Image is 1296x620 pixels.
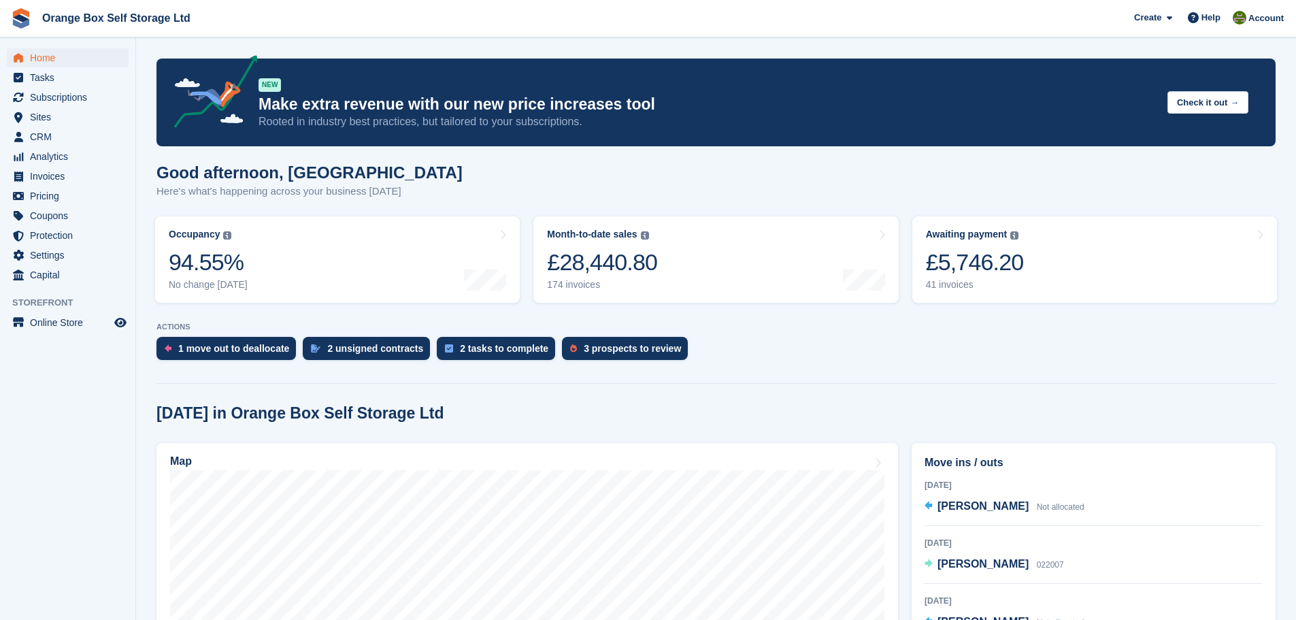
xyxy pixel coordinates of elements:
div: £5,746.20 [926,248,1024,276]
img: Pippa White [1233,11,1246,25]
span: Not allocated [1037,502,1084,512]
a: menu [7,108,129,127]
a: 2 unsigned contracts [303,337,437,367]
div: [DATE] [925,537,1263,549]
img: prospect-51fa495bee0391a8d652442698ab0144808aea92771e9ea1ae160a38d050c398.svg [570,344,577,353]
span: [PERSON_NAME] [937,558,1029,570]
span: Protection [30,226,112,245]
p: Make extra revenue with our new price increases tool [259,95,1157,114]
div: 3 prospects to review [584,343,681,354]
span: Help [1201,11,1220,25]
a: menu [7,186,129,206]
a: menu [7,246,129,265]
img: contract_signature_icon-13c848040528278c33f63329250d36e43548de30e8caae1d1a13099fd9432cc5.svg [311,344,320,353]
span: Invoices [30,167,112,186]
span: Subscriptions [30,88,112,107]
div: 2 tasks to complete [460,343,548,354]
div: Occupancy [169,229,220,240]
a: 1 move out to deallocate [156,337,303,367]
a: menu [7,127,129,146]
a: menu [7,226,129,245]
div: [DATE] [925,479,1263,491]
div: 2 unsigned contracts [327,343,423,354]
h2: Move ins / outs [925,455,1263,471]
img: icon-info-grey-7440780725fd019a000dd9b08b2336e03edf1995a4989e88bcd33f0948082b44.svg [223,231,231,240]
a: menu [7,265,129,284]
img: icon-info-grey-7440780725fd019a000dd9b08b2336e03edf1995a4989e88bcd33f0948082b44.svg [1010,231,1018,240]
p: Here's what's happening across your business [DATE] [156,184,463,199]
span: Storefront [12,296,135,310]
a: Awaiting payment £5,746.20 41 invoices [912,216,1277,303]
span: 022007 [1037,560,1064,570]
img: icon-info-grey-7440780725fd019a000dd9b08b2336e03edf1995a4989e88bcd33f0948082b44.svg [641,231,649,240]
a: menu [7,167,129,186]
a: Preview store [112,314,129,331]
div: Awaiting payment [926,229,1008,240]
img: move_outs_to_deallocate_icon-f764333ba52eb49d3ac5e1228854f67142a1ed5810a6f6cc68b1a99e826820c5.svg [165,344,171,353]
span: Sites [30,108,112,127]
a: [PERSON_NAME] 022007 [925,556,1064,574]
div: 41 invoices [926,279,1024,291]
img: stora-icon-8386f47178a22dfd0bd8f6a31ec36ba5ce8667c1dd55bd0f319d3a0aa187defe.svg [11,8,31,29]
a: Orange Box Self Storage Ltd [37,7,196,29]
a: Occupancy 94.55% No change [DATE] [155,216,520,303]
span: [PERSON_NAME] [937,500,1029,512]
a: menu [7,147,129,166]
a: menu [7,68,129,87]
div: 94.55% [169,248,248,276]
a: menu [7,313,129,332]
div: No change [DATE] [169,279,248,291]
span: Pricing [30,186,112,206]
h2: Map [170,455,192,468]
p: Rooted in industry best practices, but tailored to your subscriptions. [259,114,1157,129]
a: menu [7,88,129,107]
span: Create [1134,11,1161,25]
span: Online Store [30,313,112,332]
a: 3 prospects to review [562,337,695,367]
a: menu [7,206,129,225]
a: Month-to-date sales £28,440.80 174 invoices [533,216,898,303]
div: £28,440.80 [547,248,657,276]
span: Account [1248,12,1284,25]
div: 1 move out to deallocate [178,343,289,354]
p: ACTIONS [156,323,1276,331]
h2: [DATE] in Orange Box Self Storage Ltd [156,404,444,423]
div: [DATE] [925,595,1263,607]
img: task-75834270c22a3079a89374b754ae025e5fb1db73e45f91037f5363f120a921f8.svg [445,344,453,353]
span: Tasks [30,68,112,87]
span: CRM [30,127,112,146]
div: 174 invoices [547,279,657,291]
h1: Good afternoon, [GEOGRAPHIC_DATA] [156,163,463,182]
img: price-adjustments-announcement-icon-8257ccfd72463d97f412b2fc003d46551f7dbcb40ab6d574587a9cd5c0d94... [163,55,258,133]
button: Check it out → [1167,91,1248,114]
span: Coupons [30,206,112,225]
a: [PERSON_NAME] Not allocated [925,498,1084,516]
a: 2 tasks to complete [437,337,562,367]
span: Capital [30,265,112,284]
div: NEW [259,78,281,92]
span: Settings [30,246,112,265]
div: Month-to-date sales [547,229,637,240]
a: menu [7,48,129,67]
span: Analytics [30,147,112,166]
span: Home [30,48,112,67]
